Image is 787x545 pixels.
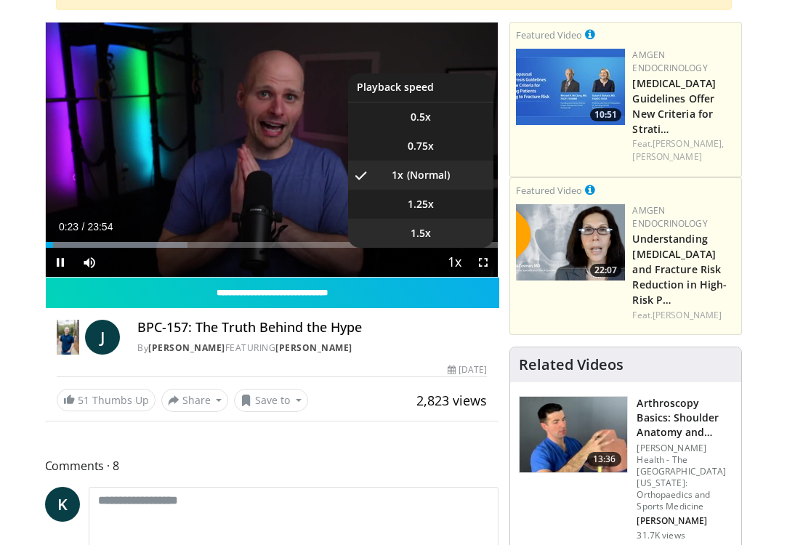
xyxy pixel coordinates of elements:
span: 0.5x [411,110,431,124]
button: Playback Rate [440,248,469,277]
p: [PERSON_NAME] Health - The [GEOGRAPHIC_DATA][US_STATE]: Orthopaedics and Sports Medicine [637,443,732,512]
a: 51 Thumbs Up [57,389,156,411]
a: [PERSON_NAME], [653,137,724,150]
h4: Related Videos [519,356,623,374]
span: 1.25x [408,197,434,211]
a: J [85,320,120,355]
a: 22:07 [516,204,625,280]
a: K [45,487,80,522]
span: 1.5x [411,226,431,241]
p: [PERSON_NAME] [637,515,732,527]
h3: Arthroscopy Basics: Shoulder Anatomy and Portals [637,396,732,440]
span: 0.75x [408,139,434,153]
button: Fullscreen [469,248,498,277]
button: Share [161,389,229,412]
img: Dr. Jordan Rennicke [57,320,80,355]
a: [PERSON_NAME] [275,342,352,354]
div: By FEATURING [137,342,487,355]
a: [MEDICAL_DATA] Guidelines Offer New Criteria for Strati… [632,76,715,136]
span: 0:23 [59,221,78,233]
span: 10:51 [590,108,621,121]
div: Progress Bar [46,242,499,248]
img: 7b525459-078d-43af-84f9-5c25155c8fbb.png.150x105_q85_crop-smart_upscale.jpg [516,49,625,125]
span: Comments 8 [45,456,499,475]
a: 10:51 [516,49,625,125]
video-js: Video Player [46,23,499,277]
small: Featured Video [516,28,582,41]
button: Mute [75,248,104,277]
div: Feat. [632,309,735,322]
span: 1x [392,168,403,182]
small: Featured Video [516,184,582,197]
a: [PERSON_NAME] [653,309,722,321]
button: Save to [234,389,308,412]
span: 13:36 [587,452,622,467]
p: 31.7K views [637,530,685,541]
span: / [82,221,85,233]
span: 51 [78,393,89,407]
img: c9a25db3-4db0-49e1-a46f-17b5c91d58a1.png.150x105_q85_crop-smart_upscale.png [516,204,625,280]
a: Amgen Endocrinology [632,204,707,230]
div: [DATE] [448,363,487,376]
button: Pause [46,248,75,277]
a: Understanding [MEDICAL_DATA] and Fracture Risk Reduction in High-Risk P… [632,232,727,307]
span: 22:07 [590,264,621,277]
div: Feat. [632,137,735,163]
a: Amgen Endocrinology [632,49,707,74]
img: 9534a039-0eaa-4167-96cf-d5be049a70d8.150x105_q85_crop-smart_upscale.jpg [520,397,627,472]
a: [PERSON_NAME] [632,150,701,163]
a: 13:36 Arthroscopy Basics: Shoulder Anatomy and Portals [PERSON_NAME] Health - The [GEOGRAPHIC_DAT... [519,396,732,541]
span: 23:54 [87,221,113,233]
span: 2,823 views [416,392,487,409]
a: [PERSON_NAME] [148,342,225,354]
h4: BPC-157: The Truth Behind the Hype [137,320,487,336]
